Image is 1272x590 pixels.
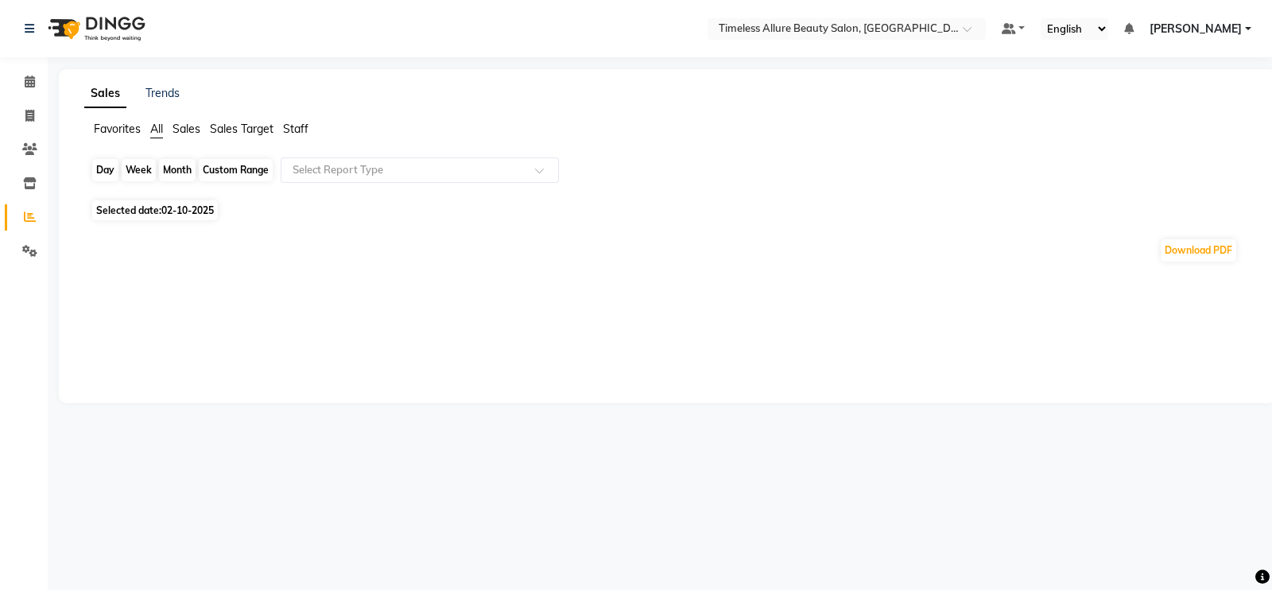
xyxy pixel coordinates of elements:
[1161,239,1236,262] button: Download PDF
[1150,21,1242,37] span: [PERSON_NAME]
[145,86,180,100] a: Trends
[283,122,308,136] span: Staff
[210,122,273,136] span: Sales Target
[84,80,126,108] a: Sales
[173,122,200,136] span: Sales
[150,122,163,136] span: All
[161,204,214,216] span: 02-10-2025
[92,200,218,220] span: Selected date:
[199,159,273,181] div: Custom Range
[159,159,196,181] div: Month
[122,159,156,181] div: Week
[92,159,118,181] div: Day
[94,122,141,136] span: Favorites
[41,6,149,51] img: logo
